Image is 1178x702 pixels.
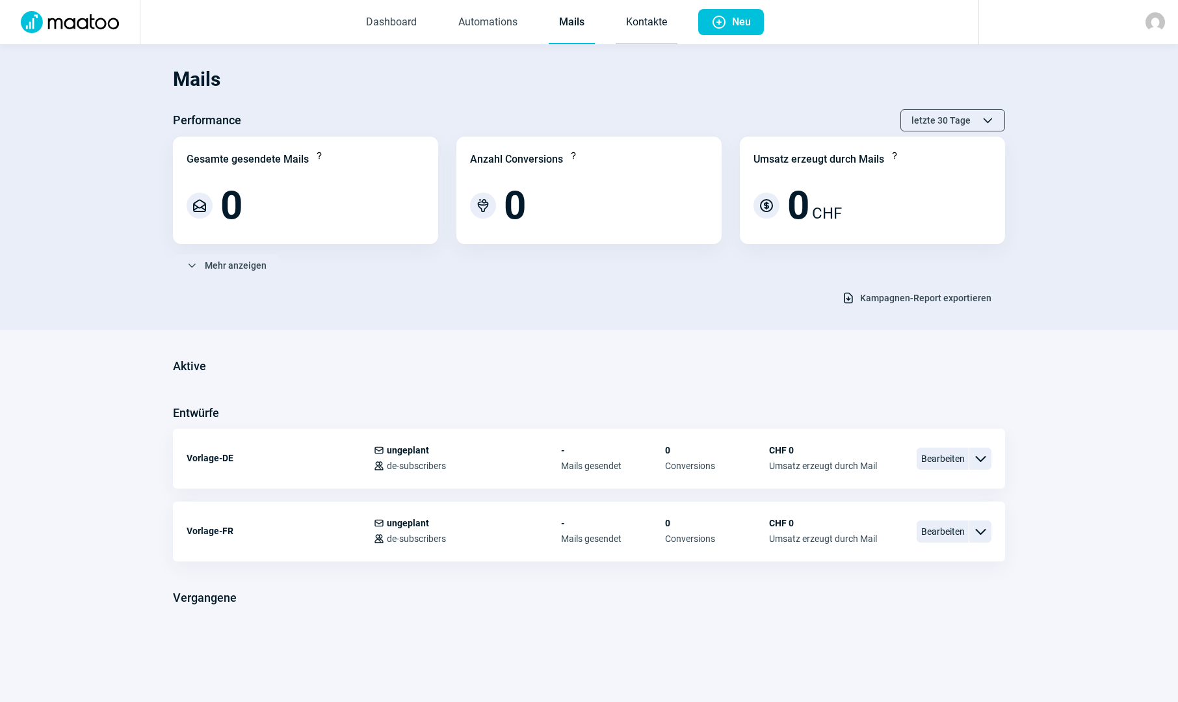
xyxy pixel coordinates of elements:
[732,9,751,35] span: Neu
[787,186,809,225] span: 0
[173,587,237,608] h3: Vergangene
[698,9,764,35] button: Neu
[860,288,991,308] span: Kampagnen-Report exportieren
[917,520,969,543] span: Bearbeiten
[561,445,665,455] span: -
[812,202,842,225] span: CHF
[549,1,595,44] a: Mails
[387,461,446,471] span: de-subscribers
[187,445,374,471] div: Vorlage-DE
[356,1,427,44] a: Dashboard
[769,445,877,455] span: CHF 0
[665,461,769,471] span: Conversions
[561,461,665,471] span: Mails gesendet
[769,461,877,471] span: Umsatz erzeugt durch Mail
[387,533,446,544] span: de-subscribers
[665,533,769,544] span: Conversions
[917,448,969,470] span: Bearbeiten
[187,152,309,167] div: Gesamte gesendete Mails
[13,11,127,33] img: Logo
[470,152,563,167] div: Anzahl Conversions
[173,403,219,424] h3: Entwürfe
[504,186,526,225] span: 0
[665,518,769,528] span: 0
[616,1,677,44] a: Kontakte
[769,518,877,528] span: CHF 0
[911,110,971,131] span: letzte 30 Tage
[173,57,1005,101] h1: Mails
[173,110,241,131] h3: Performance
[173,356,206,377] h3: Aktive
[387,445,429,455] span: ungeplant
[187,518,374,544] div: Vorlage-FR
[753,152,884,167] div: Umsatz erzeugt durch Mails
[1145,12,1165,32] img: avatar
[769,533,877,544] span: Umsatz erzeugt durch Mail
[220,186,242,225] span: 0
[828,287,1005,309] button: Kampagnen-Report exportieren
[173,254,280,277] button: Mehr anzeigen
[561,518,665,528] span: -
[448,1,528,44] a: Automations
[205,255,267,276] span: Mehr anzeigen
[561,533,665,544] span: Mails gesendet
[665,445,769,455] span: 0
[387,518,429,528] span: ungeplant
